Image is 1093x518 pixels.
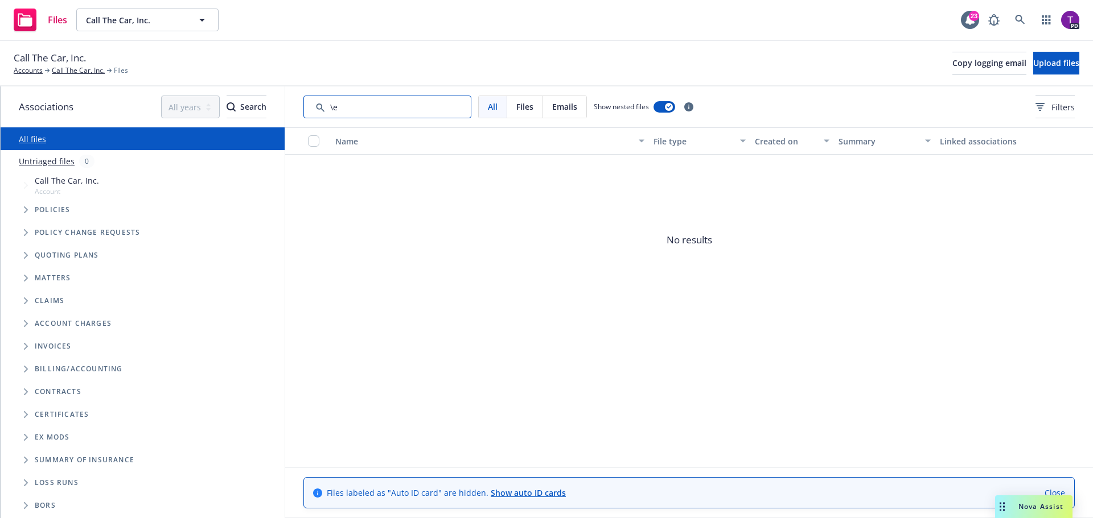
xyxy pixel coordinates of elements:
a: Accounts [14,65,43,76]
button: Copy logging email [952,52,1026,74]
button: Linked associations [935,127,1036,155]
div: Linked associations [940,135,1032,147]
span: Loss Runs [35,479,79,486]
span: Call The Car, Inc. [35,175,99,187]
span: No results [285,155,1093,325]
a: Search [1009,9,1032,31]
div: 23 [969,11,979,21]
div: Name [335,135,632,147]
img: photo [1061,11,1079,29]
span: Invoices [35,343,72,350]
button: Filters [1036,96,1075,118]
span: Upload files [1033,57,1079,68]
span: Files [48,15,67,24]
div: Tree Example [1,172,285,358]
input: Select all [308,135,319,147]
span: Nova Assist [1018,502,1063,511]
button: Nova Assist [995,495,1073,518]
button: Created on [750,127,835,155]
button: SearchSearch [227,96,266,118]
span: Call The Car, Inc. [14,51,86,65]
button: File type [649,127,750,155]
span: Filters [1051,101,1075,113]
a: Call The Car, Inc. [52,65,105,76]
button: Upload files [1033,52,1079,74]
span: Contracts [35,388,81,395]
span: Call The Car, Inc. [86,14,184,26]
div: Folder Tree Example [1,358,285,517]
span: Emails [552,101,577,113]
a: Close [1045,487,1065,499]
span: Matters [35,275,71,281]
span: Account charges [35,320,112,327]
a: Switch app [1035,9,1058,31]
span: BORs [35,502,56,509]
span: Billing/Accounting [35,366,123,372]
span: Files labeled as "Auto ID card" are hidden. [327,487,566,499]
span: Account [35,187,99,196]
span: Claims [35,297,64,304]
span: Policy change requests [35,229,140,236]
span: All [488,101,498,113]
span: Summary of insurance [35,457,134,463]
span: Files [516,101,533,113]
span: Ex Mods [35,434,69,441]
div: Drag to move [995,495,1009,518]
span: Filters [1036,101,1075,113]
span: Certificates [35,411,89,418]
a: Untriaged files [19,155,75,167]
svg: Search [227,102,236,111]
a: Show auto ID cards [491,487,566,498]
span: Files [114,65,128,76]
div: File type [654,135,733,147]
span: Show nested files [594,102,649,111]
button: Name [331,127,649,155]
div: Search [227,96,266,118]
span: Copy logging email [952,57,1026,68]
div: Summary [839,135,918,147]
div: 0 [79,155,94,168]
button: Summary [834,127,935,155]
input: Search by keyword... [303,96,471,118]
span: Policies [35,206,71,213]
button: Call The Car, Inc. [76,9,219,31]
a: Files [9,4,72,36]
span: Associations [19,100,73,114]
a: All files [19,134,46,144]
span: Quoting plans [35,252,99,259]
div: Created on [755,135,817,147]
a: Report a Bug [983,9,1005,31]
